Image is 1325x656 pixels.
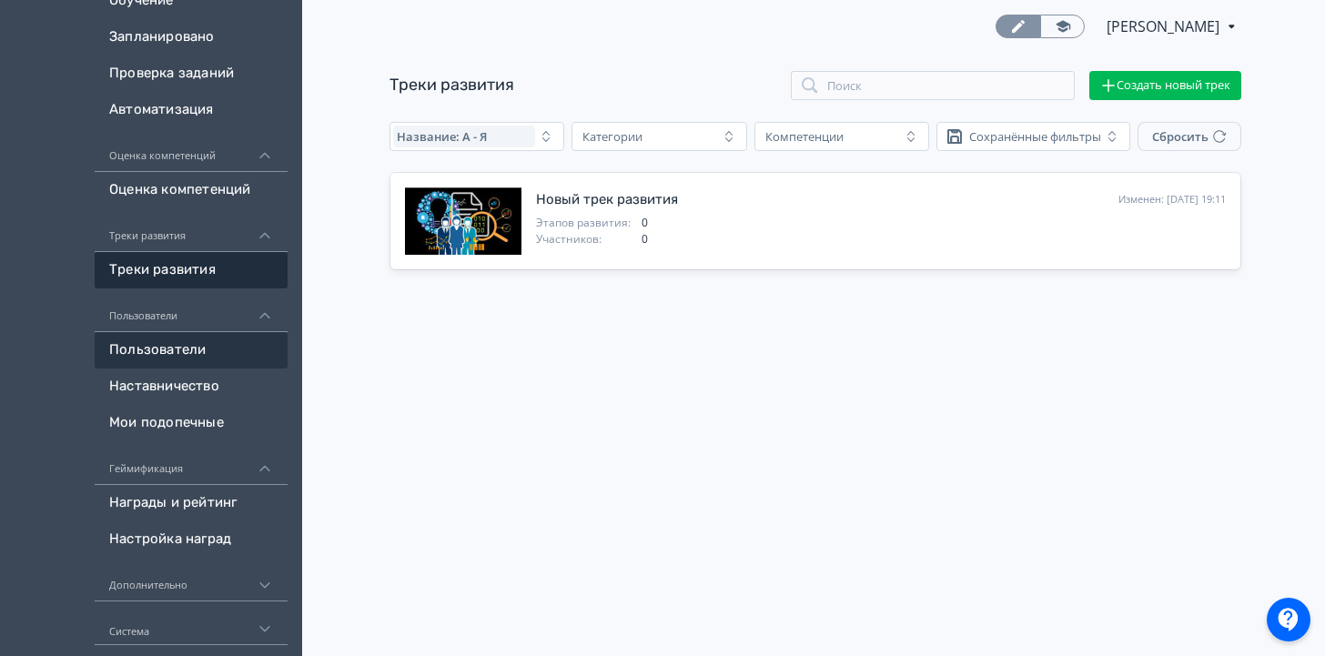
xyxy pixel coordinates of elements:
span: 0 [642,215,1226,231]
div: Компетенции [765,129,844,144]
a: Автоматизация [95,92,288,128]
span: Название: А - Я [397,129,487,144]
div: Система [95,601,288,645]
span: 0 [642,231,1226,247]
div: Пользователи [95,288,288,332]
a: Запланировано [95,19,288,56]
div: Дополнительно [95,558,288,601]
a: Треки развития [95,252,288,288]
button: Сбросить [1138,122,1241,151]
button: Категории [571,122,746,151]
div: Изменен: [DATE] 19:11 [1118,192,1226,207]
a: Наставничество [95,368,288,405]
button: Название: А - Я [389,122,564,151]
a: Треки развития [389,75,514,95]
div: Геймификация [95,441,288,485]
a: Пользователи [95,332,288,368]
button: Создать новый трек [1089,71,1241,100]
a: Мои подопечные [95,405,288,441]
span: Этапов развития: [536,215,627,231]
span: Анна Азаматова [1107,15,1222,37]
a: Оценка компетенций [95,172,288,208]
div: Категории [582,129,642,144]
div: Сохранённые фильтры [969,129,1101,144]
div: Треки развития [95,208,288,252]
span: Участников: [536,231,627,247]
a: Переключиться в режим ученика [1040,15,1085,38]
a: Проверка заданий [95,56,288,92]
button: Компетенции [754,122,929,151]
div: Новый трек развития [536,189,678,210]
button: Сохранённые фильтры [936,122,1130,151]
a: Награды и рейтинг [95,485,288,521]
a: Настройка наград [95,521,288,558]
div: Оценка компетенций [95,128,288,172]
